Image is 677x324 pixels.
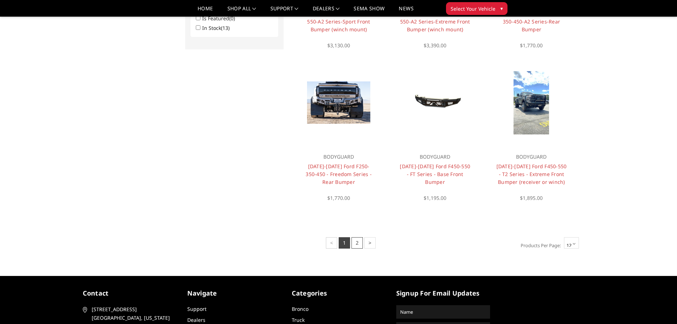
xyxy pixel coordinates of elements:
a: 1 [339,237,350,249]
button: Select Your Vehicle [446,2,507,15]
a: [DATE]-[DATE] Ford F450-550 - FT Series - Base Front Bumper [400,163,470,185]
a: shop all [227,6,256,16]
a: 2 [351,237,363,249]
h5: Navigate [187,288,281,298]
span: $1,195.00 [424,195,446,201]
span: ▾ [500,5,503,12]
a: [DATE]-[DATE] Ford F250-350-450-A2 Series-Rear Bumper [501,10,562,33]
a: Support [270,6,299,16]
label: Products Per Page: [517,240,561,251]
h5: contact [83,288,177,298]
h5: signup for email updates [396,288,490,298]
iframe: Chat Widget [641,290,677,324]
a: < [326,237,337,249]
span: Select Your Vehicle [451,5,495,12]
label: Is Featured [202,15,239,22]
label: In Stock [202,25,234,31]
input: Name [397,306,489,318]
p: BODYGUARD [496,153,567,161]
a: [DATE]-[DATE] Ford F250-350-450 - Freedom Series - Rear Bumper [306,163,372,185]
a: Home [198,6,213,16]
a: [DATE]-[DATE] Ford F450-550-A2 Series-Sport Front Bumper (winch mount) [307,10,370,33]
a: Dealers [313,6,340,16]
span: (0) [229,15,235,22]
p: BODYGUARD [399,153,471,161]
span: $3,130.00 [327,42,350,49]
a: News [399,6,413,16]
a: SEMA Show [354,6,385,16]
span: $1,770.00 [520,42,543,49]
span: $1,895.00 [520,195,543,201]
a: Dealers [187,317,205,323]
span: $3,390.00 [424,42,446,49]
span: $1,770.00 [327,195,350,201]
a: Bronco [292,306,308,312]
h5: Categories [292,288,386,298]
a: > [364,237,376,249]
a: Support [187,306,206,312]
a: [DATE]-[DATE] Ford F450-550-A2 Series-Extreme Front Bumper (winch mount) [400,10,470,33]
a: [DATE]-[DATE] Ford F450-550 - T2 Series - Extreme Front Bumper (receiver or winch) [496,163,567,185]
a: Truck [292,317,305,323]
p: BODYGUARD [303,153,374,161]
span: (13) [221,25,230,31]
